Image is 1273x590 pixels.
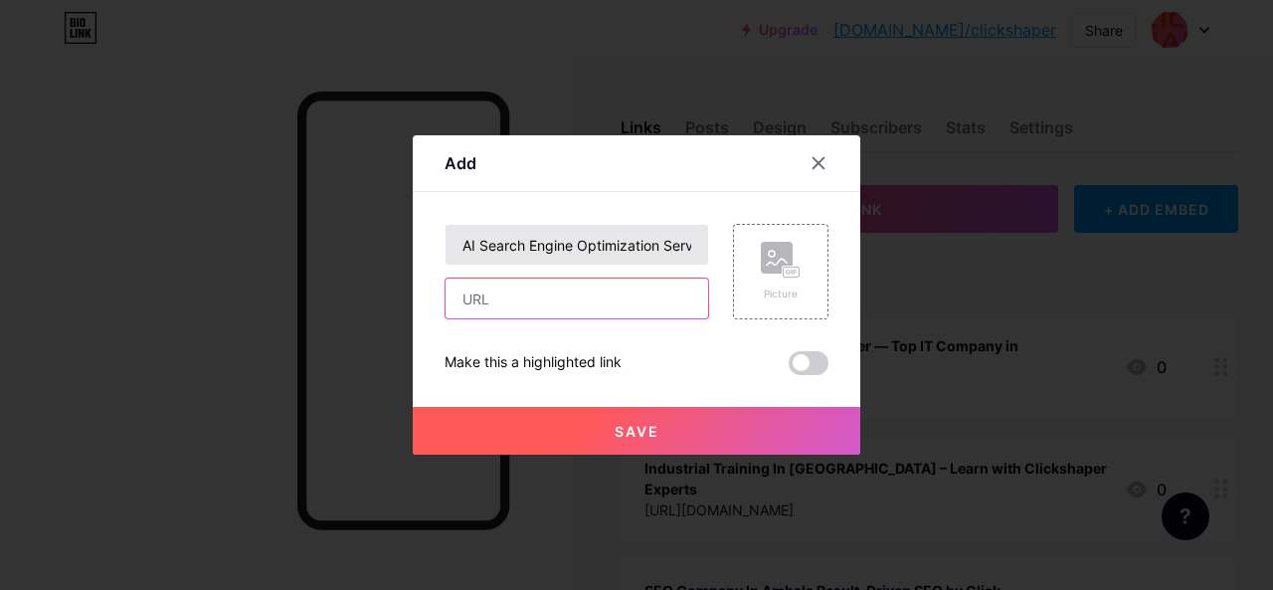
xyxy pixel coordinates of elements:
input: Title [446,225,708,265]
span: Save [615,423,659,440]
button: Save [413,407,860,455]
div: Add [445,151,476,175]
div: Make this a highlighted link [445,351,622,375]
input: URL [446,279,708,318]
div: Picture [761,287,801,301]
